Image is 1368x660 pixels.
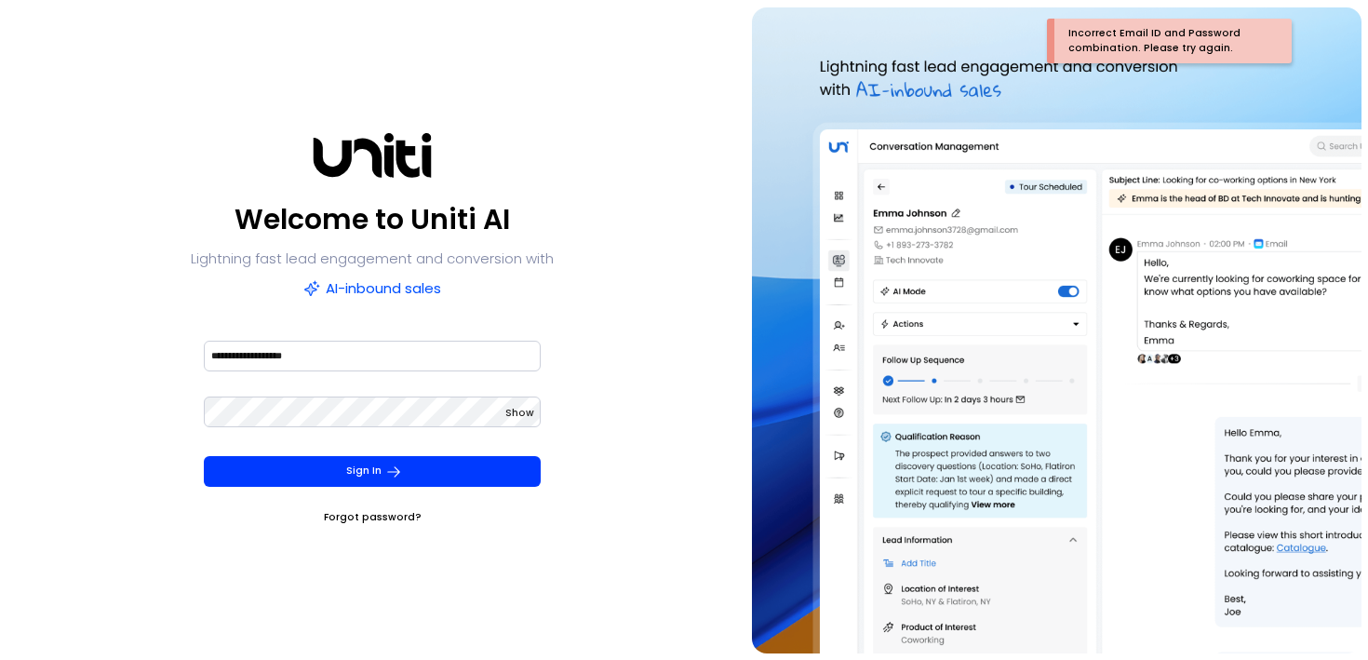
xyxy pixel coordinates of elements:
[204,456,542,487] button: Sign In
[1068,26,1264,56] div: Incorrect Email ID and Password combination. Please try again.
[191,246,554,272] p: Lightning fast lead engagement and conversion with
[303,276,441,302] p: AI-inbound sales
[324,508,422,527] a: Forgot password?
[505,404,534,423] button: Show
[235,197,510,242] p: Welcome to Uniti AI
[752,7,1361,653] img: auth-hero.png
[505,406,534,420] span: Show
